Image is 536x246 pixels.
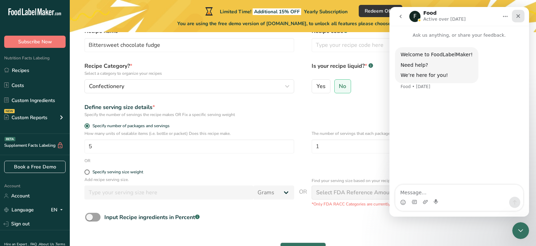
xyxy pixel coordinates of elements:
span: Confectionery [89,82,124,91]
span: Subscribe Now [18,38,52,45]
div: NEW [4,109,15,113]
span: Specify number of packages and servings [90,123,170,129]
p: Find your serving size based on your recipe RACC Category [312,178,423,184]
div: OR [84,158,90,164]
p: *Only FDA RACC Categories are currently available [312,201,521,207]
label: Recipe Category? [84,62,294,77]
div: EN [51,206,66,214]
button: Subscribe Now [4,36,66,48]
input: Type your serving size here [84,186,253,200]
p: How many units of sealable items (i.e. bottle or packet) Does this recipe make. [84,130,294,137]
span: No [339,83,346,90]
div: Define serving size details [84,103,294,111]
div: Select FDA Reference Amount [316,188,395,197]
p: Select a category to organize your recipes [84,70,294,77]
span: Yearly Subscription [304,8,348,15]
span: Yes [317,83,326,90]
span: Redeem Offer [365,7,396,15]
div: Specify the number of servings the recipe makes OR Fix a specific serving weight [84,111,294,118]
iframe: Intercom live chat [389,7,529,217]
div: Input Recipe ingredients in Percent [104,213,200,222]
button: Redeem Offer [359,5,402,17]
div: Limited Time! [204,7,348,15]
span: You are using the free demo version of [DOMAIN_NAME], to unlock all features please choose one of... [177,20,429,27]
div: Specify serving size weight [92,169,143,175]
span: OR [299,188,307,207]
input: Type your recipe name here [84,38,294,52]
div: Custom Reports [4,114,47,121]
input: Type your recipe code here [312,38,521,52]
iframe: Intercom live chat [512,222,529,239]
a: Language [4,204,34,216]
p: The number of servings that each package of your product has. [312,130,521,137]
label: Is your recipe liquid? [312,62,521,77]
div: BETA [5,137,15,141]
p: Add recipe serving size. [84,176,294,183]
a: Book a Free Demo [4,161,66,173]
span: Additional 15% OFF [253,8,301,15]
button: Confectionery [84,79,294,93]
